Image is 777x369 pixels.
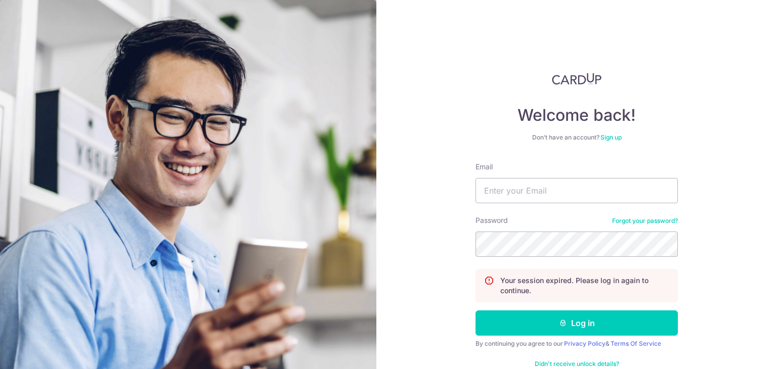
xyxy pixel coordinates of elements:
[476,105,678,125] h4: Welcome back!
[564,340,606,347] a: Privacy Policy
[476,215,508,225] label: Password
[476,310,678,336] button: Log in
[476,178,678,203] input: Enter your Email
[476,133,678,142] div: Don’t have an account?
[552,73,601,85] img: CardUp Logo
[612,217,678,225] a: Forgot your password?
[611,340,661,347] a: Terms Of Service
[535,360,619,368] a: Didn't receive unlock details?
[476,162,493,172] label: Email
[476,340,678,348] div: By continuing you agree to our &
[600,133,622,141] a: Sign up
[500,275,669,296] p: Your session expired. Please log in again to continue.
